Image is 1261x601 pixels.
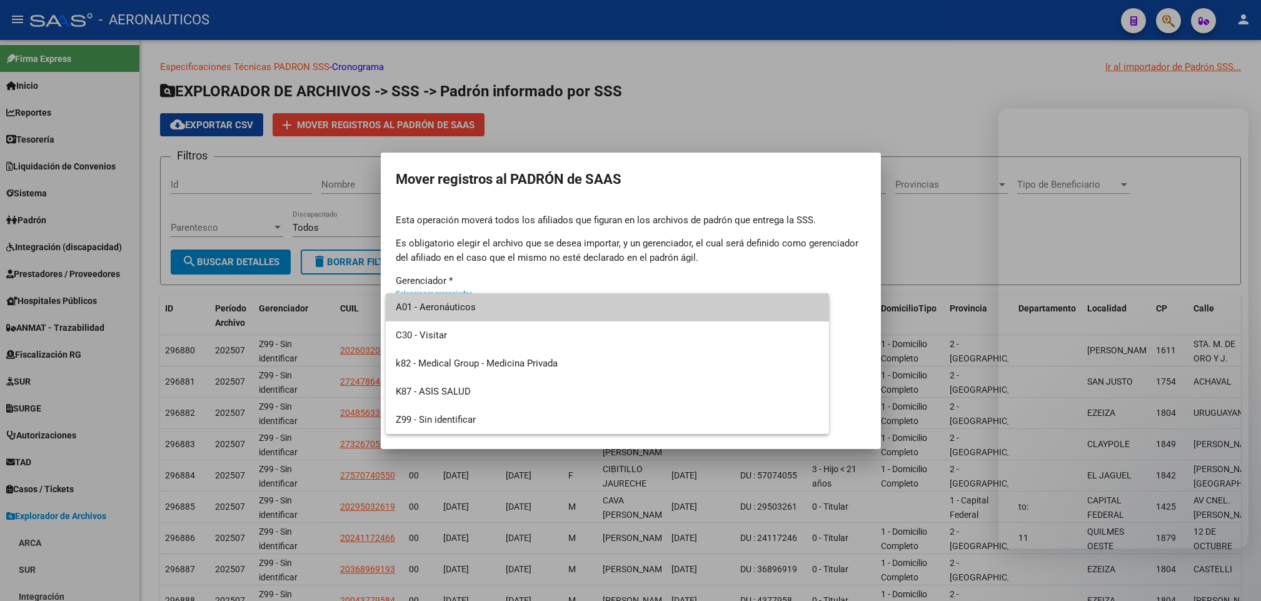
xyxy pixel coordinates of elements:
[1218,558,1248,588] iframe: Intercom live chat
[396,350,819,378] span: k82 - Medical Group - Medicina Privada
[396,321,819,350] span: C30 - Visitar
[396,406,819,434] span: Z99 - Sin identificar
[396,378,819,406] span: K87 - ASIS SALUD
[998,108,1248,548] iframe: Intercom live chat
[396,293,819,321] span: A01 - Aeronáuticos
